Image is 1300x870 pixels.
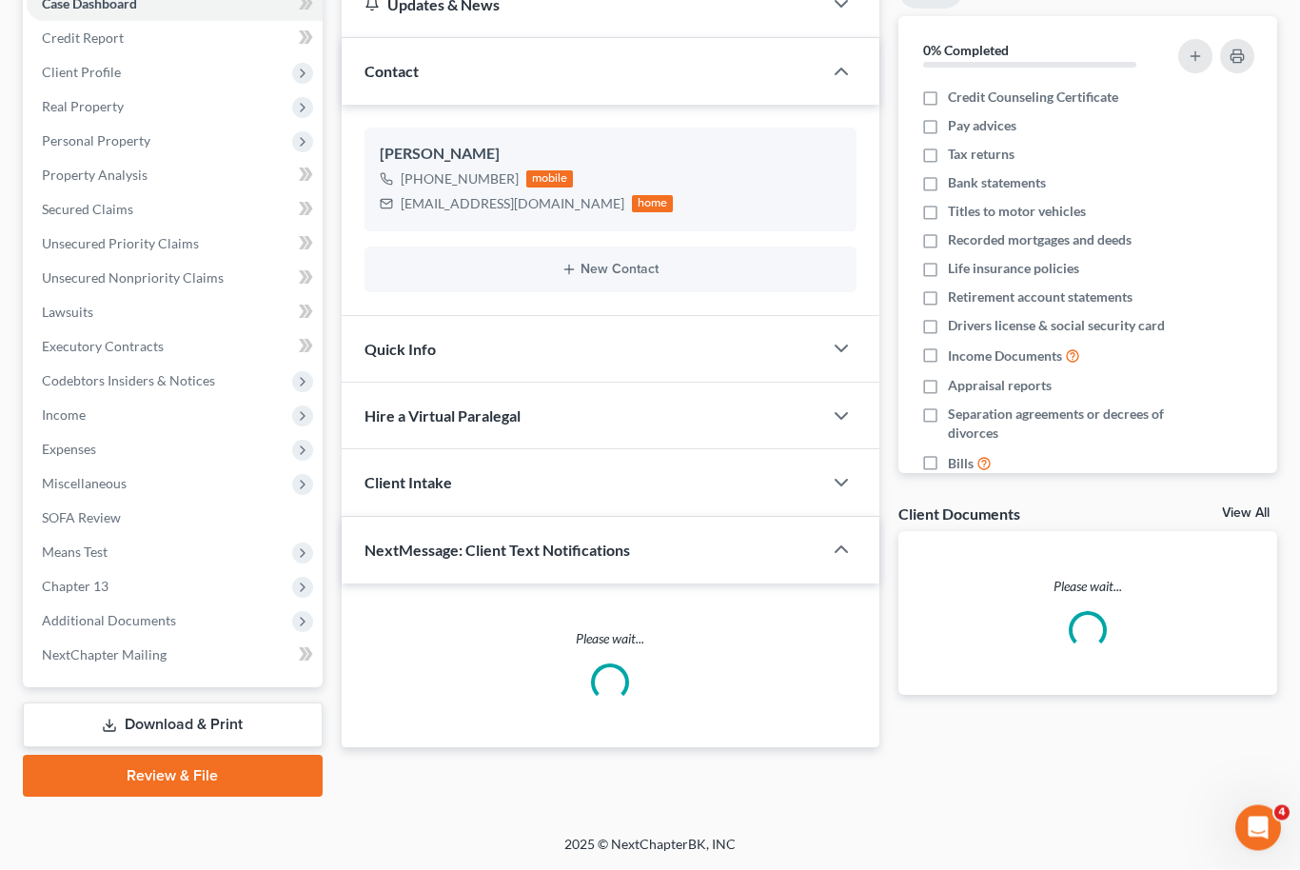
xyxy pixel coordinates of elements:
[42,133,150,149] span: Personal Property
[42,236,199,252] span: Unsecured Priority Claims
[948,317,1165,336] span: Drivers license & social security card
[364,474,452,492] span: Client Intake
[948,455,974,474] span: Bills
[364,542,630,560] span: NextMessage: Client Text Notifications
[27,639,323,673] a: NextChapter Mailing
[42,339,164,355] span: Executory Contracts
[42,202,133,218] span: Secured Claims
[42,579,108,595] span: Chapter 13
[401,170,519,189] div: [PHONE_NUMBER]
[42,305,93,321] span: Lawsuits
[898,578,1277,597] p: Please wait...
[632,196,674,213] div: home
[42,65,121,81] span: Client Profile
[1274,805,1290,821] span: 4
[948,405,1167,444] span: Separation agreements or decrees of divorces
[948,231,1132,250] span: Recorded mortgages and deeds
[23,756,323,798] a: Review & File
[42,30,124,47] span: Credit Report
[42,510,121,526] span: SOFA Review
[1222,507,1270,521] a: View All
[108,836,1192,870] div: 2025 © NextChapterBK, INC
[27,22,323,56] a: Credit Report
[948,146,1014,165] span: Tax returns
[364,63,419,81] span: Contact
[526,171,574,188] div: mobile
[42,544,108,561] span: Means Test
[948,89,1118,108] span: Credit Counseling Certificate
[364,407,521,425] span: Hire a Virtual Paralegal
[42,476,127,492] span: Miscellaneous
[27,262,323,296] a: Unsecured Nonpriority Claims
[23,703,323,748] a: Download & Print
[948,203,1086,222] span: Titles to motor vehicles
[27,502,323,536] a: SOFA Review
[948,377,1052,396] span: Appraisal reports
[42,647,167,663] span: NextChapter Mailing
[948,117,1016,136] span: Pay advices
[1235,805,1281,851] iframe: Intercom live chat
[42,442,96,458] span: Expenses
[380,144,841,167] div: [PERSON_NAME]
[27,159,323,193] a: Property Analysis
[42,613,176,629] span: Additional Documents
[42,407,86,424] span: Income
[42,168,148,184] span: Property Analysis
[27,193,323,227] a: Secured Claims
[380,263,841,278] button: New Contact
[948,174,1046,193] span: Bank statements
[948,288,1133,307] span: Retirement account statements
[898,504,1020,524] div: Client Documents
[27,227,323,262] a: Unsecured Priority Claims
[42,99,124,115] span: Real Property
[948,347,1062,366] span: Income Documents
[401,195,624,214] div: [EMAIL_ADDRESS][DOMAIN_NAME]
[27,296,323,330] a: Lawsuits
[42,373,215,389] span: Codebtors Insiders & Notices
[42,270,224,287] span: Unsecured Nonpriority Claims
[948,260,1079,279] span: Life insurance policies
[342,630,879,649] p: Please wait...
[27,330,323,365] a: Executory Contracts
[923,43,1009,59] strong: 0% Completed
[364,341,436,359] span: Quick Info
